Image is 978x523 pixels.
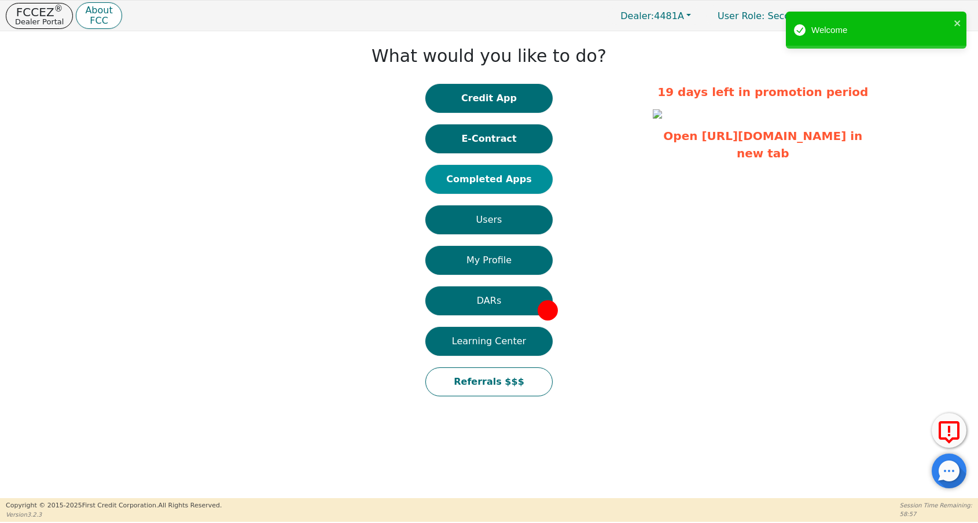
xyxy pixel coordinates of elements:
a: Open [URL][DOMAIN_NAME] in new tab [663,129,862,160]
button: Learning Center [425,327,553,356]
sup: ® [54,3,63,14]
button: Completed Apps [425,165,553,194]
button: My Profile [425,246,553,275]
img: 048db23b-a522-409c-8c69-14bbfe6c461a [653,109,662,119]
p: FCC [85,16,112,25]
span: User Role : [718,10,764,21]
button: Credit App [425,84,553,113]
button: Users [425,205,553,234]
span: 4481A [620,10,684,21]
button: 4481A:[PERSON_NAME] [831,7,972,25]
button: E-Contract [425,124,553,153]
h1: What would you like to do? [372,46,606,67]
p: About [85,6,112,15]
button: Dealer:4481A [608,7,703,25]
button: Referrals $$$ [425,367,553,396]
p: Dealer Portal [15,18,64,25]
button: DARs [425,286,553,315]
p: 19 days left in promotion period [653,83,873,101]
button: close [954,16,962,30]
p: Version 3.2.3 [6,510,222,519]
button: FCCEZ®Dealer Portal [6,3,73,29]
p: Session Time Remaining: [900,501,972,510]
p: Secondary [706,5,828,27]
span: All Rights Reserved. [158,502,222,509]
p: Copyright © 2015- 2025 First Credit Corporation. [6,501,222,511]
button: AboutFCC [76,2,122,30]
a: User Role: Secondary [706,5,828,27]
p: FCCEZ [15,6,64,18]
span: Dealer: [620,10,654,21]
div: Welcome [811,24,950,37]
button: Report Error to FCC [932,413,966,448]
p: 58:57 [900,510,972,518]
